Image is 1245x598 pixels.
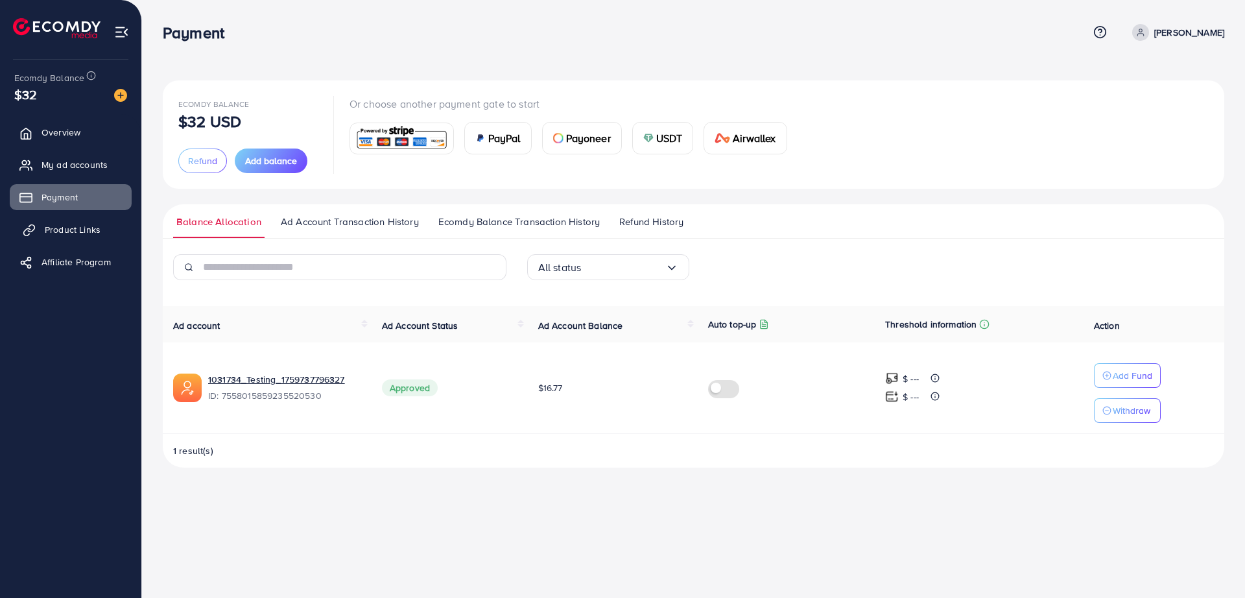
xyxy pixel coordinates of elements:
[41,126,80,139] span: Overview
[1094,398,1161,423] button: Withdraw
[1190,540,1235,588] iframe: Chat
[208,389,361,402] span: ID: 7558015859235520530
[173,374,202,402] img: ic-ads-acc.e4c84228.svg
[715,133,730,143] img: card
[632,122,694,154] a: cardUSDT
[208,373,345,386] a: 1031734_Testing_1759737796327
[354,125,449,152] img: card
[1113,403,1150,418] p: Withdraw
[178,149,227,173] button: Refund
[885,390,899,403] img: top-up amount
[542,122,622,154] a: cardPayoneer
[178,114,241,129] p: $32 USD
[10,217,132,243] a: Product Links
[704,122,787,154] a: cardAirwallex
[708,317,757,332] p: Auto top-up
[173,319,220,332] span: Ad account
[173,444,213,457] span: 1 result(s)
[10,119,132,145] a: Overview
[13,18,101,38] img: logo
[581,257,665,278] input: Search for option
[176,215,261,229] span: Balance Allocation
[1127,24,1224,41] a: [PERSON_NAME]
[14,85,37,104] span: $32
[438,215,600,229] span: Ecomdy Balance Transaction History
[903,389,919,405] p: $ ---
[382,379,438,396] span: Approved
[114,89,127,102] img: image
[538,381,563,394] span: $16.77
[14,71,84,84] span: Ecomdy Balance
[464,122,532,154] a: cardPayPal
[10,184,132,210] a: Payment
[41,256,111,269] span: Affiliate Program
[350,123,454,154] a: card
[163,23,235,42] h3: Payment
[10,152,132,178] a: My ad accounts
[619,215,683,229] span: Refund History
[41,191,78,204] span: Payment
[178,99,249,110] span: Ecomdy Balance
[1094,319,1120,332] span: Action
[903,371,919,387] p: $ ---
[538,257,582,278] span: All status
[488,130,521,146] span: PayPal
[1094,363,1161,388] button: Add Fund
[885,317,977,332] p: Threshold information
[1154,25,1224,40] p: [PERSON_NAME]
[643,133,654,143] img: card
[538,319,623,332] span: Ad Account Balance
[885,372,899,385] img: top-up amount
[527,254,689,280] div: Search for option
[114,25,129,40] img: menu
[553,133,563,143] img: card
[733,130,776,146] span: Airwallex
[45,223,101,236] span: Product Links
[245,154,297,167] span: Add balance
[281,215,419,229] span: Ad Account Transaction History
[235,149,307,173] button: Add balance
[1113,368,1152,383] p: Add Fund
[350,96,798,112] p: Or choose another payment gate to start
[475,133,486,143] img: card
[208,373,361,403] div: <span class='underline'>1031734_Testing_1759737796327</span></br>7558015859235520530
[10,249,132,275] a: Affiliate Program
[41,158,108,171] span: My ad accounts
[656,130,683,146] span: USDT
[188,154,217,167] span: Refund
[382,319,458,332] span: Ad Account Status
[566,130,611,146] span: Payoneer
